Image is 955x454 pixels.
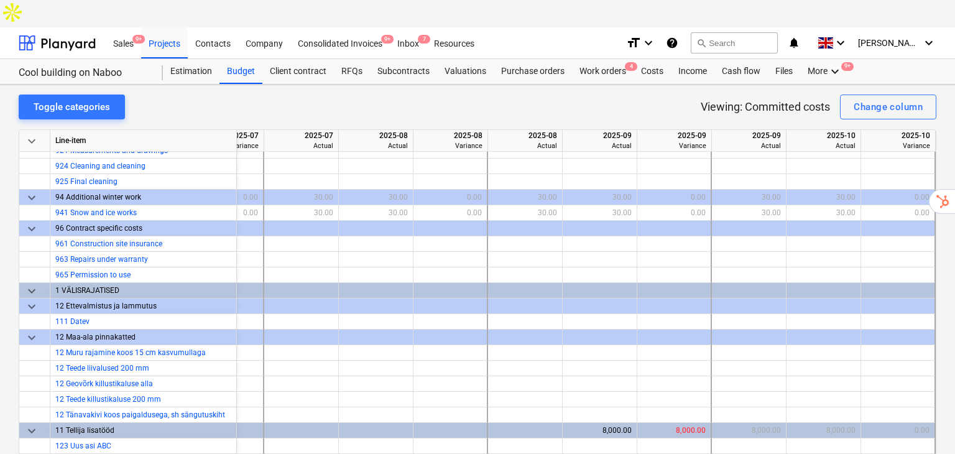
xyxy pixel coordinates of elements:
span: 12 Teede killustikaluse 200 mm [55,395,161,404]
a: Estimation [163,59,219,84]
div: 30.00 [791,190,856,205]
div: Cash flow [714,59,768,84]
span: keyboard_arrow_down [24,330,39,345]
a: 12 Muru rajamine koos 15 cm kasvumullaga [55,348,206,357]
div: Actual [568,141,632,151]
a: Projects [141,27,188,58]
span: 7 [418,35,430,44]
span: 12 Maa-ala pinnakatted [55,333,136,341]
div: Cool building on Naboo [19,67,148,80]
a: Client contract [262,59,334,84]
div: Actual [791,141,856,151]
span: 4 [625,62,637,71]
a: 941 Snow and ice works [55,208,137,217]
a: 12 Teede liivalused 200 mm [55,364,149,373]
a: 963 Repairs under warranty [55,255,148,264]
a: Inbox7 [390,27,427,58]
a: Valuations [437,59,494,84]
a: 12 Tänavakivi koos paigaldusega, sh sängutuskiht [55,410,225,419]
a: Costs [634,59,671,84]
div: 30.00 [717,205,781,221]
div: 30.00 [717,190,781,205]
button: Search [691,32,778,53]
div: 8,000.00 [791,423,856,438]
div: Consolidated Invoices [290,27,390,58]
div: 0.00 [866,423,930,438]
span: 1 VÄLISRAJATISED [55,286,119,295]
div: 30.00 [493,205,557,221]
a: 925 Final cleaning [55,177,118,186]
button: Toggle categories [19,95,125,119]
a: Sales9+ [106,27,141,58]
div: Variance [418,141,482,151]
div: 8,000.00 [717,423,781,438]
div: 2025-10 [791,130,856,141]
div: Variance [866,141,930,151]
a: Purchase orders [494,59,572,84]
div: More [800,59,850,84]
div: 30.00 [568,190,632,205]
a: 111 Datev [55,317,90,326]
span: 961 Construction site insurance [55,239,162,248]
span: 924 Cleaning and cleaning [55,162,145,170]
div: Actual [344,141,408,151]
div: 0.00 [642,190,706,205]
a: Resources [427,27,482,58]
div: 30.00 [493,190,557,205]
a: Income [671,59,714,84]
i: notifications [788,35,800,50]
div: Inbox [390,27,427,58]
div: 2025-09 [717,130,781,141]
a: Consolidated Invoices9+ [290,27,390,58]
span: 96 Contract specific costs [55,224,142,233]
a: Contacts [188,27,238,58]
div: Company [238,27,290,58]
div: 0.00 [866,190,930,205]
div: Change column [854,99,923,115]
div: Variance [642,141,706,151]
p: Viewing: Committed costs [701,100,830,114]
a: 965 Permission to use [55,271,131,279]
a: Subcontracts [370,59,437,84]
div: 2025-07 [269,130,333,141]
i: Knowledge base [666,35,678,50]
div: 30.00 [791,205,856,221]
a: Files [768,59,800,84]
div: 0.00 [418,190,482,205]
span: 94 Additional winter work [55,193,141,202]
span: 123 Uus asi ABC [55,442,111,450]
a: RFQs [334,59,370,84]
div: 30.00 [344,190,408,205]
span: [PERSON_NAME] [858,38,920,48]
span: 9+ [841,62,854,71]
span: keyboard_arrow_down [24,284,39,299]
span: search [696,38,706,48]
i: keyboard_arrow_down [921,35,936,50]
a: 12 Geovõrk killustikaluse alla [55,379,153,388]
div: Line-item [50,130,237,152]
div: 30.00 [568,205,632,221]
span: 12 Ettevalmistus ja lammutus [55,302,157,310]
div: 8,000.00 [642,423,706,438]
div: 30.00 [344,205,408,221]
div: Actual [269,141,333,151]
div: 2025-10 [866,130,930,141]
